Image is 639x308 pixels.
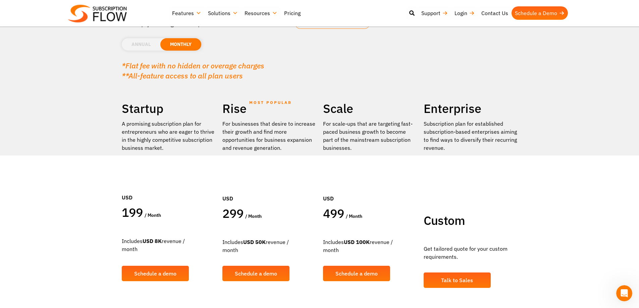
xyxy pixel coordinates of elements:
span: Schedule a demo [335,271,378,276]
a: Pricing [281,6,304,20]
a: Schedule a Demo [512,6,568,20]
span: Talk to Sales [441,278,473,283]
a: Schedule a demo [122,266,189,281]
a: Features [169,6,205,20]
em: **All-feature access to all plan users [122,71,243,80]
span: 199 [122,204,143,220]
div: USD [122,173,216,205]
strong: USD 100K [344,239,370,245]
iframe: Intercom live chat [616,285,632,301]
h2: Enterprise [424,101,518,116]
h2: Scale [323,101,417,116]
em: *Flat fee with no hidden or overage charges [122,61,264,70]
span: 499 [323,205,344,221]
strong: USD [243,239,254,245]
div: For businesses that desire to increase their growth and find more opportunities for business expa... [222,120,316,152]
li: MONTHLY [160,38,201,51]
p: Subscription plan for established subscription-based enterprises aiming to find ways to diversify... [424,120,518,152]
div: For scale-ups that are targeting fast-paced business growth to become part of the mainstream subs... [323,120,417,152]
div: Get tailored quote for your custom requirements. [424,235,518,269]
span: / month [346,213,362,219]
span: / month [145,212,161,218]
a: Schedule a demo [222,266,289,281]
div: Includes revenue / month [323,228,417,262]
a: Resources [241,6,281,20]
a: Talk to Sales [424,272,491,288]
img: Subscriptionflow [68,5,127,22]
strong: USD 8K [143,238,162,244]
div: Includes revenue / month [122,227,216,261]
div: USD [222,174,316,206]
span: 299 [222,205,244,221]
span: Custom [424,212,465,228]
span: / month [245,213,262,219]
p: A promising subscription plan for entrepreneurs who are eager to thrive in the highly competitive... [122,120,216,152]
div: Includes revenue / month [222,228,316,262]
a: Login [451,6,478,20]
a: Contact Us [478,6,512,20]
h2: Rise [222,101,316,116]
span: Schedule a demo [235,271,277,276]
strong: 50K [255,239,266,245]
span: MOST POPULAR [249,95,292,110]
div: USD [323,174,417,206]
li: ANNUAL [122,38,160,51]
span: Schedule a demo [134,271,176,276]
a: Schedule a demo [323,266,390,281]
a: Solutions [205,6,241,20]
h2: Startup [122,101,216,116]
a: Support [418,6,451,20]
